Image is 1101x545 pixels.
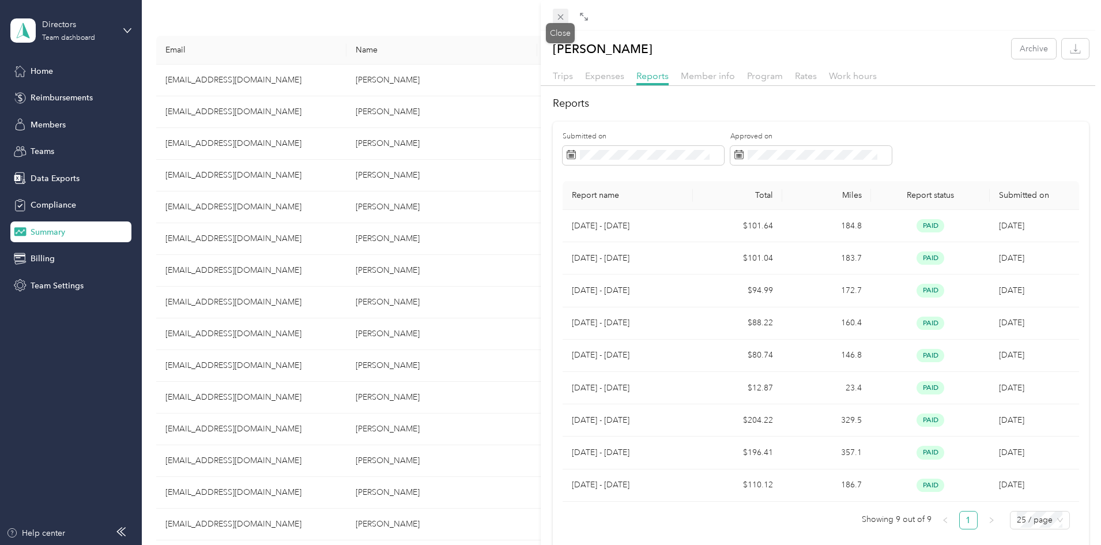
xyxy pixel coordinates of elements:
[553,96,1089,111] h2: Reports
[862,511,932,528] span: Showing 9 out of 9
[572,317,684,329] p: [DATE] - [DATE]
[693,340,782,372] td: $80.74
[982,511,1001,529] button: right
[572,284,684,297] p: [DATE] - [DATE]
[999,253,1024,263] span: [DATE]
[636,70,669,81] span: Reports
[782,372,871,404] td: 23.4
[572,382,684,394] p: [DATE] - [DATE]
[917,414,944,427] span: paid
[942,517,949,524] span: left
[917,284,944,297] span: paid
[782,307,871,340] td: 160.4
[917,479,944,492] span: paid
[936,511,955,529] li: Previous Page
[546,23,575,43] div: Close
[917,219,944,232] span: paid
[702,190,772,200] div: Total
[1010,511,1070,529] div: Page Size
[988,517,995,524] span: right
[572,479,684,491] p: [DATE] - [DATE]
[999,415,1024,425] span: [DATE]
[693,210,782,242] td: $101.64
[999,448,1024,457] span: [DATE]
[1017,512,1063,529] span: 25 / page
[563,181,693,210] th: Report name
[1036,480,1101,545] iframe: Everlance-gr Chat Button Frame
[999,221,1024,231] span: [DATE]
[730,131,892,142] label: Approved on
[782,469,871,502] td: 186.7
[917,446,944,459] span: paid
[693,469,782,502] td: $110.12
[960,512,977,529] a: 1
[999,480,1024,490] span: [DATE]
[693,404,782,437] td: $204.22
[999,350,1024,360] span: [DATE]
[999,285,1024,295] span: [DATE]
[917,317,944,330] span: paid
[553,39,653,59] p: [PERSON_NAME]
[563,131,724,142] label: Submitted on
[572,446,684,459] p: [DATE] - [DATE]
[553,70,573,81] span: Trips
[572,349,684,362] p: [DATE] - [DATE]
[829,70,877,81] span: Work hours
[693,275,782,307] td: $94.99
[782,275,871,307] td: 172.7
[747,70,783,81] span: Program
[917,251,944,265] span: paid
[1012,39,1056,59] button: Archive
[693,437,782,469] td: $196.41
[999,383,1024,393] span: [DATE]
[791,190,862,200] div: Miles
[999,318,1024,328] span: [DATE]
[990,181,1079,210] th: Submitted on
[572,252,684,265] p: [DATE] - [DATE]
[782,404,871,437] td: 329.5
[795,70,817,81] span: Rates
[959,511,978,529] li: 1
[917,349,944,362] span: paid
[782,210,871,242] td: 184.8
[782,242,871,275] td: 183.7
[693,242,782,275] td: $101.04
[782,437,871,469] td: 357.1
[681,70,735,81] span: Member info
[917,381,944,394] span: paid
[585,70,624,81] span: Expenses
[982,511,1001,529] li: Next Page
[572,414,684,427] p: [DATE] - [DATE]
[880,190,981,200] span: Report status
[782,340,871,372] td: 146.8
[693,307,782,340] td: $88.22
[572,220,684,232] p: [DATE] - [DATE]
[693,372,782,404] td: $12.87
[936,511,955,529] button: left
